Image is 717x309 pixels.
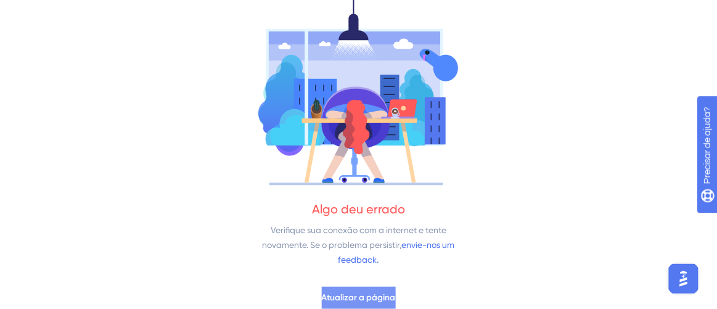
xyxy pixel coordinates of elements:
button: Atualizar a página [322,287,396,309]
font: Precisar de ajuda? [29,6,106,15]
font: Atualizar a página [322,292,396,303]
font: Algo deu errado [312,202,405,216]
iframe: Iniciador do Assistente de IA do UserGuiding [665,260,702,297]
font: Verifique sua conexão com a internet e tente novamente. Se o problema persistir, [263,225,447,250]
